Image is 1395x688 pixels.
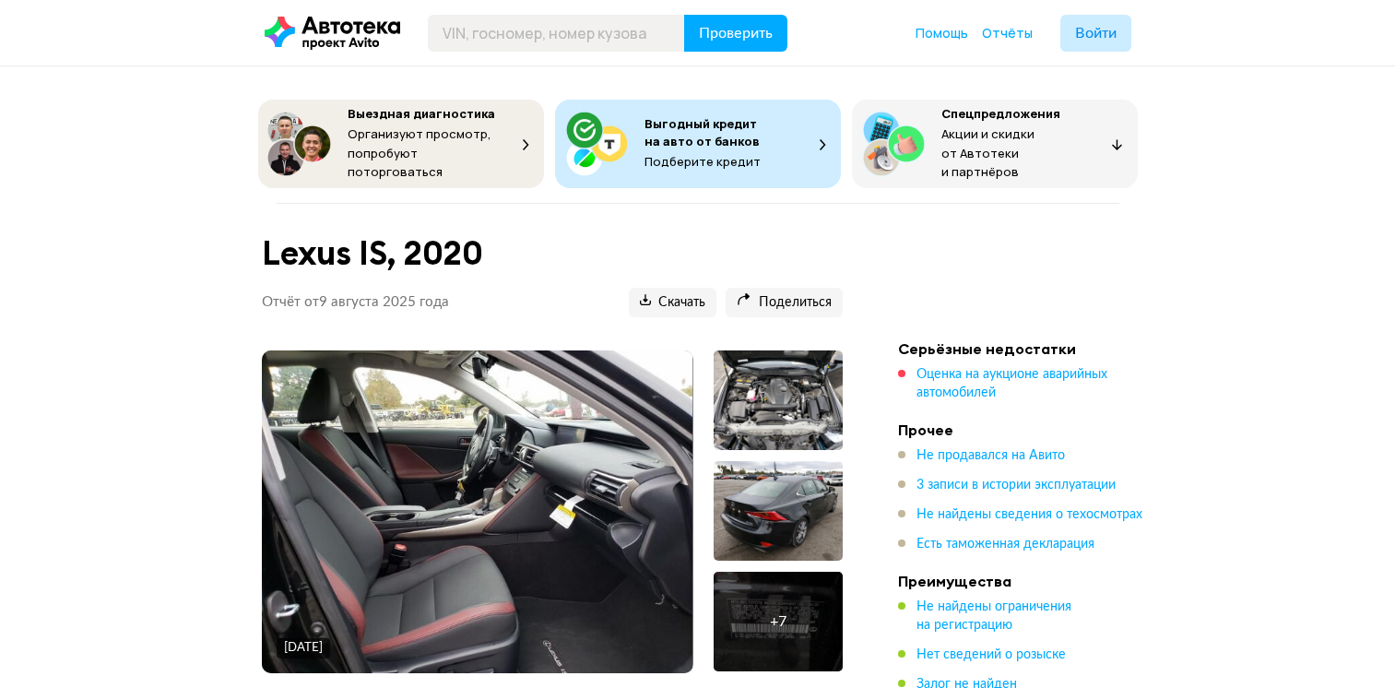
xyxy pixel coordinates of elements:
[348,125,491,180] span: Организуют просмотр, попробуют поторговаться
[916,538,1094,551] span: Есть таможенная декларация
[898,572,1156,590] h4: Преимущества
[916,24,968,42] span: Помощь
[262,350,692,673] img: Main car
[640,294,705,312] span: Скачать
[258,100,544,188] button: Выездная диагностикаОрганизуют просмотр, попробуют поторговаться
[916,508,1142,521] span: Не найдены сведения о техосмотрах
[770,612,786,631] div: + 7
[852,100,1138,188] button: СпецпредложенияАкции и скидки от Автотеки и партнёров
[644,115,760,149] span: Выгодный кредит на авто от банков
[684,15,787,52] button: Проверить
[916,600,1071,632] span: Не найдены ограничения на регистрацию
[348,105,495,122] span: Выездная диагностика
[262,293,449,312] p: Отчёт от 9 августа 2025 года
[262,233,843,273] h1: Lexus IS, 2020
[284,640,323,657] div: [DATE]
[982,24,1033,42] a: Отчёты
[555,100,841,188] button: Выгодный кредит на авто от банковПодберите кредит
[699,26,773,41] span: Проверить
[1060,15,1131,52] button: Войти
[898,339,1156,358] h4: Серьёзные недостатки
[1075,26,1117,41] span: Войти
[916,24,968,42] a: Помощь
[629,288,716,317] button: Скачать
[941,125,1034,180] span: Акции и скидки от Автотеки и партнёров
[916,449,1065,462] span: Не продавался на Авито
[982,24,1033,42] span: Отчёты
[916,648,1066,661] span: Нет сведений о розыске
[916,368,1107,399] span: Оценка на аукционе аварийных автомобилей
[726,288,843,317] button: Поделиться
[916,479,1116,492] span: 3 записи в истории эксплуатации
[941,105,1060,122] span: Спецпредложения
[898,421,1156,439] h4: Прочее
[644,153,761,170] span: Подберите кредит
[737,294,832,312] span: Поделиться
[428,15,685,52] input: VIN, госномер, номер кузова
